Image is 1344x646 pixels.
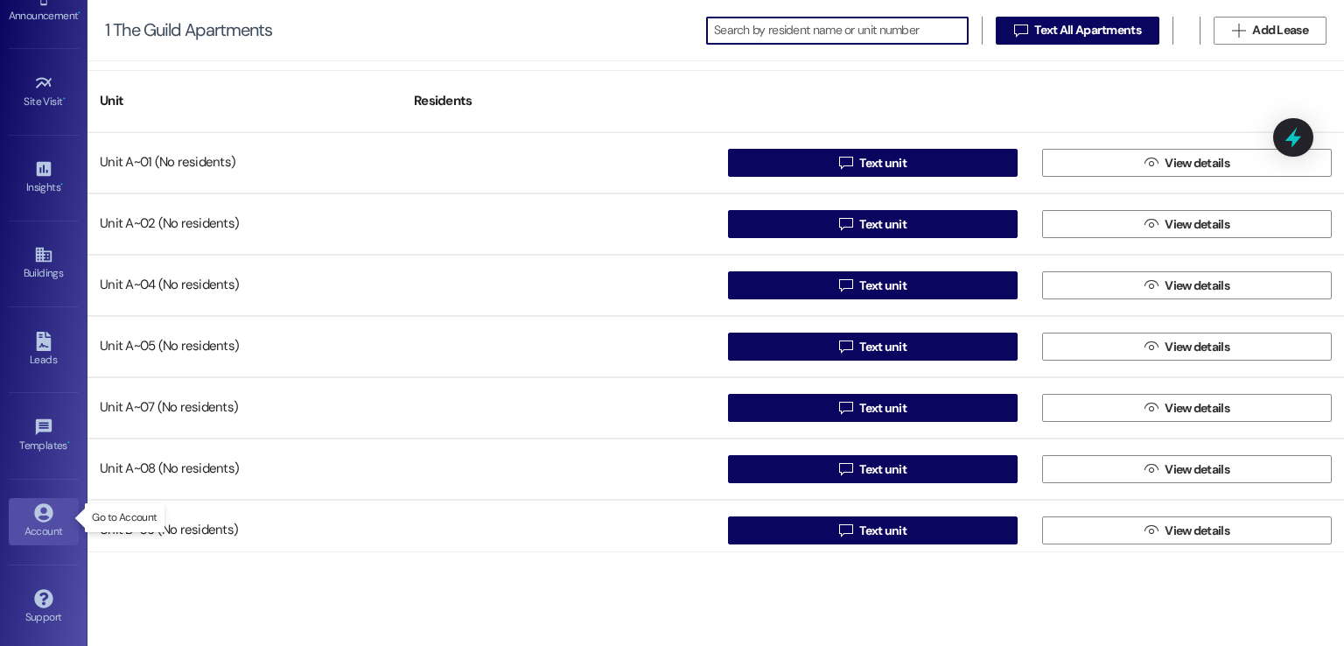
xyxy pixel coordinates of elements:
[1144,156,1158,170] i: 
[402,80,716,123] div: Residents
[1042,210,1332,238] button: View details
[67,437,70,449] span: •
[1014,24,1027,38] i: 
[1165,460,1229,479] span: View details
[839,523,852,537] i: 
[87,452,402,487] div: Unit A~08 (No residents)
[1165,522,1229,540] span: View details
[87,329,402,364] div: Unit A~05 (No residents)
[859,215,906,234] span: Text unit
[87,513,402,548] div: Unit B~09 (No residents)
[728,516,1018,544] button: Text unit
[1144,278,1158,292] i: 
[9,154,79,201] a: Insights •
[1144,462,1158,476] i: 
[859,399,906,418] span: Text unit
[728,149,1018,177] button: Text unit
[1144,401,1158,415] i: 
[1165,399,1229,418] span: View details
[859,522,906,540] span: Text unit
[728,210,1018,238] button: Text unit
[996,17,1159,45] button: Text All Apartments
[1232,24,1245,38] i: 
[9,412,79,460] a: Templates •
[1034,21,1141,39] span: Text All Apartments
[714,18,968,43] input: Search by resident name or unit number
[859,460,906,479] span: Text unit
[728,394,1018,422] button: Text unit
[728,455,1018,483] button: Text unit
[87,268,402,303] div: Unit A~04 (No residents)
[1165,154,1229,172] span: View details
[839,462,852,476] i: 
[1252,21,1308,39] span: Add Lease
[9,498,79,545] a: Account
[859,338,906,356] span: Text unit
[1165,215,1229,234] span: View details
[839,340,852,354] i: 
[1165,277,1229,295] span: View details
[728,333,1018,361] button: Text unit
[839,401,852,415] i: 
[1042,149,1332,177] button: View details
[78,7,80,19] span: •
[859,154,906,172] span: Text unit
[60,179,63,191] span: •
[1042,455,1332,483] button: View details
[9,584,79,631] a: Support
[87,80,402,123] div: Unit
[1165,338,1229,356] span: View details
[9,240,79,287] a: Buildings
[1042,333,1332,361] button: View details
[1042,394,1332,422] button: View details
[87,145,402,180] div: Unit A~01 (No residents)
[728,271,1018,299] button: Text unit
[1042,516,1332,544] button: View details
[1144,340,1158,354] i: 
[92,510,157,525] p: Go to Account
[87,390,402,425] div: Unit A~07 (No residents)
[1144,217,1158,231] i: 
[839,217,852,231] i: 
[839,278,852,292] i: 
[105,21,272,39] div: 1 The Guild Apartments
[1042,271,1332,299] button: View details
[1214,17,1326,45] button: Add Lease
[9,68,79,116] a: Site Visit •
[859,277,906,295] span: Text unit
[9,327,79,374] a: Leads
[1144,523,1158,537] i: 
[63,93,66,105] span: •
[839,156,852,170] i: 
[87,207,402,242] div: Unit A~02 (No residents)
